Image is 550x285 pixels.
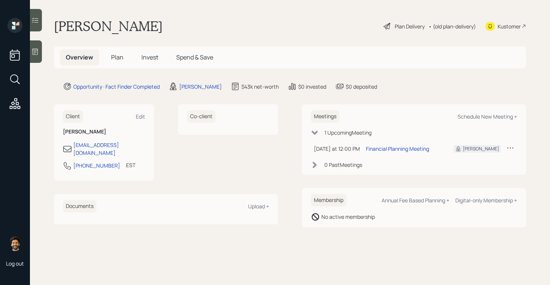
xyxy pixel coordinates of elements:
[324,129,372,137] div: 1 Upcoming Meeting
[136,113,145,120] div: Edit
[395,22,425,30] div: Plan Delivery
[126,161,135,169] div: EST
[241,83,279,91] div: $43k net-worth
[314,145,360,153] div: [DATE] at 12:00 PM
[111,53,123,61] span: Plan
[463,145,499,152] div: [PERSON_NAME]
[498,22,521,30] div: Kustomer
[324,161,362,169] div: 0 Past Meeting s
[455,197,517,204] div: Digital-only Membership +
[63,129,145,135] h6: [PERSON_NAME]
[176,53,213,61] span: Spend & Save
[187,110,216,123] h6: Co-client
[428,22,476,30] div: • (old plan-delivery)
[366,145,429,153] div: Financial Planning Meeting
[346,83,377,91] div: $0 deposited
[458,113,517,120] div: Schedule New Meeting +
[63,200,97,212] h6: Documents
[66,53,93,61] span: Overview
[311,110,339,123] h6: Meetings
[63,110,83,123] h6: Client
[73,141,145,157] div: [EMAIL_ADDRESS][DOMAIN_NAME]
[179,83,222,91] div: [PERSON_NAME]
[298,83,326,91] div: $0 invested
[6,260,24,267] div: Log out
[7,236,22,251] img: eric-schwartz-headshot.png
[54,18,163,34] h1: [PERSON_NAME]
[73,162,120,169] div: [PHONE_NUMBER]
[321,213,375,221] div: No active membership
[141,53,158,61] span: Invest
[311,194,346,206] h6: Membership
[248,203,269,210] div: Upload +
[73,83,160,91] div: Opportunity · Fact Finder Completed
[382,197,449,204] div: Annual Fee Based Planning +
